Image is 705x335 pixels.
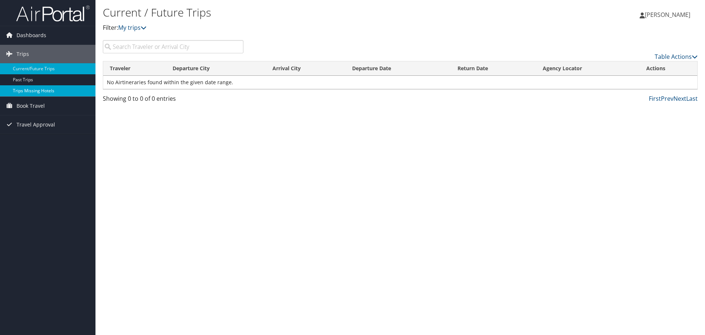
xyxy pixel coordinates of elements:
[649,95,661,103] a: First
[266,61,346,76] th: Arrival City: activate to sort column ascending
[103,40,243,53] input: Search Traveler or Arrival City
[536,61,640,76] th: Agency Locator: activate to sort column ascending
[346,61,451,76] th: Departure Date: activate to sort column descending
[640,4,698,26] a: [PERSON_NAME]
[17,26,46,44] span: Dashboards
[16,5,90,22] img: airportal-logo.png
[640,61,697,76] th: Actions
[17,97,45,115] span: Book Travel
[17,45,29,63] span: Trips
[118,24,147,32] a: My trips
[166,61,266,76] th: Departure City: activate to sort column ascending
[103,5,499,20] h1: Current / Future Trips
[451,61,536,76] th: Return Date: activate to sort column ascending
[17,115,55,134] span: Travel Approval
[645,11,690,19] span: [PERSON_NAME]
[673,95,686,103] a: Next
[661,95,673,103] a: Prev
[103,61,166,76] th: Traveler: activate to sort column ascending
[655,53,698,61] a: Table Actions
[103,94,243,107] div: Showing 0 to 0 of 0 entries
[686,95,698,103] a: Last
[103,76,697,89] td: No Airtineraries found within the given date range.
[103,23,499,33] p: Filter:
